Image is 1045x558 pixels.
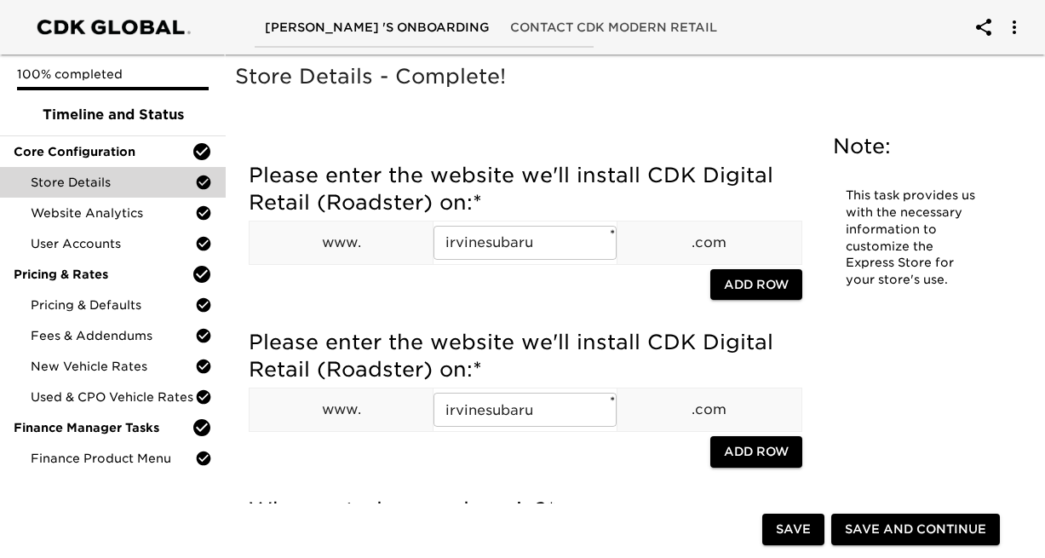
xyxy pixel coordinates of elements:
button: Add Row [710,436,802,468]
h5: Note: [833,133,997,160]
p: www. [250,233,433,253]
span: Add Row [724,441,789,463]
span: Fees & Addendums [31,327,195,344]
h5: Who controls your domain? [249,497,802,524]
span: Pricing & Rates [14,266,192,283]
p: 100% completed [17,66,209,83]
button: account of current user [994,7,1035,48]
span: Finance Manager Tasks [14,419,192,436]
button: Save [762,514,824,545]
span: Core Configuration [14,143,192,160]
h5: Please enter the website we'll install CDK Digital Retail (Roadster) on: [249,329,802,383]
button: Save and Continue [831,514,1000,545]
span: Pricing & Defaults [31,296,195,314]
span: Store Details [31,174,195,191]
button: Add Row [710,269,802,301]
span: Save and Continue [845,519,986,540]
span: [PERSON_NAME] 's Onboarding [265,17,490,38]
h5: Store Details - Complete! [235,63,1020,90]
span: Contact CDK Modern Retail [510,17,717,38]
span: User Accounts [31,235,195,252]
button: account of current user [963,7,1004,48]
span: Add Row [724,274,789,296]
p: www. [250,400,433,420]
span: Used & CPO Vehicle Rates [31,388,195,406]
span: Timeline and Status [14,105,212,125]
span: Finance Product Menu [31,450,195,467]
span: Website Analytics [31,204,195,221]
h5: Please enter the website we'll install CDK Digital Retail (Roadster) on: [249,162,802,216]
p: .com [617,400,801,420]
p: This task provides us with the necessary information to customize the Express Store for your stor... [846,187,985,289]
span: Save [776,519,811,540]
p: .com [617,233,801,253]
span: New Vehicle Rates [31,358,195,375]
